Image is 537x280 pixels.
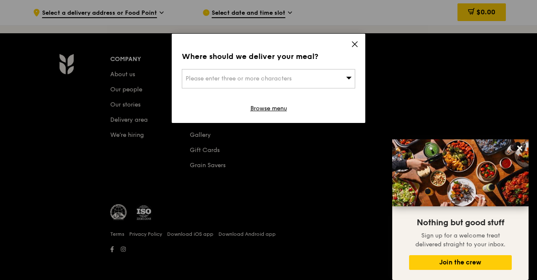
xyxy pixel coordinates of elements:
[182,51,355,62] div: Where should we deliver your meal?
[409,255,512,270] button: Join the crew
[250,104,287,113] a: Browse menu
[186,75,292,82] span: Please enter three or more characters
[513,141,526,155] button: Close
[417,218,504,228] span: Nothing but good stuff
[392,139,529,206] img: DSC07876-Edit02-Large.jpeg
[415,232,505,248] span: Sign up for a welcome treat delivered straight to your inbox.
